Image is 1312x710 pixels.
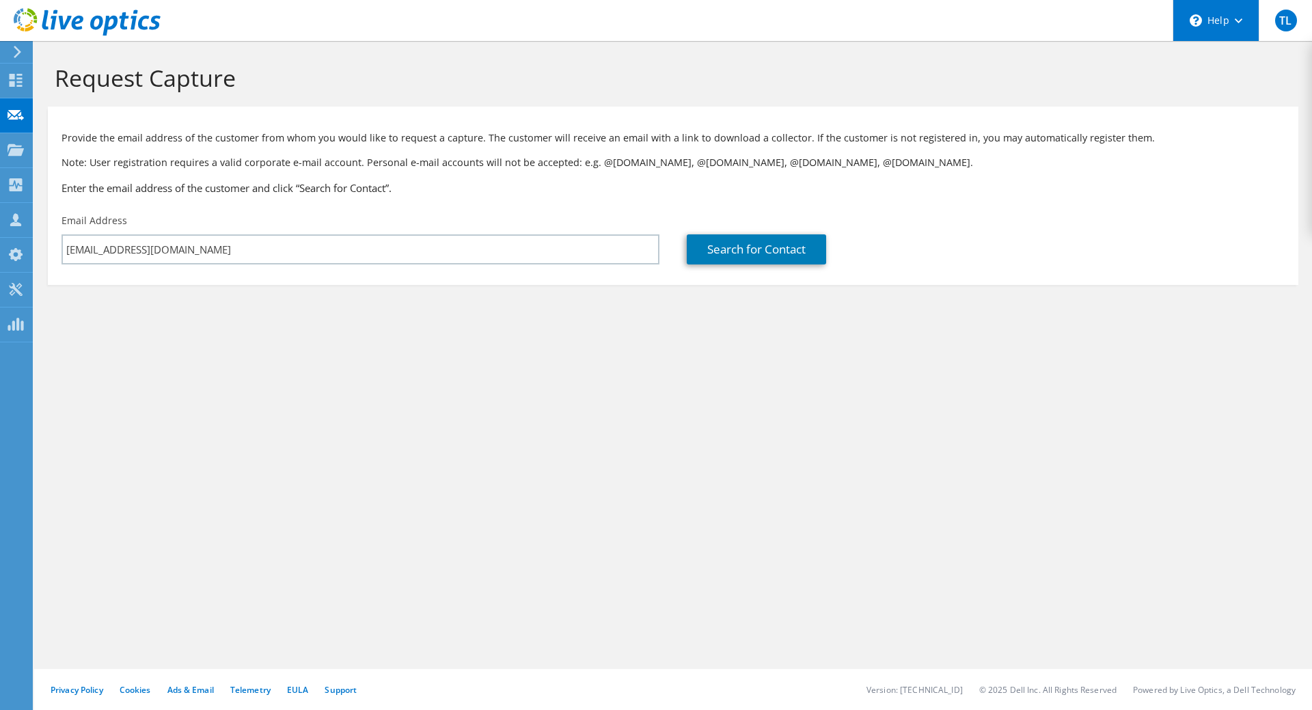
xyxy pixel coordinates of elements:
a: Privacy Policy [51,684,103,696]
h1: Request Capture [55,64,1285,92]
p: Note: User registration requires a valid corporate e-mail account. Personal e-mail accounts will ... [61,155,1285,170]
label: Email Address [61,214,127,228]
a: Telemetry [230,684,271,696]
p: Provide the email address of the customer from whom you would like to request a capture. The cust... [61,131,1285,146]
a: Support [325,684,357,696]
a: Ads & Email [167,684,214,696]
span: TL [1275,10,1297,31]
svg: \n [1190,14,1202,27]
a: Cookies [120,684,151,696]
li: Version: [TECHNICAL_ID] [866,684,963,696]
li: Powered by Live Optics, a Dell Technology [1133,684,1296,696]
li: © 2025 Dell Inc. All Rights Reserved [979,684,1117,696]
h3: Enter the email address of the customer and click “Search for Contact”. [61,180,1285,195]
a: EULA [287,684,308,696]
a: Search for Contact [687,234,826,264]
